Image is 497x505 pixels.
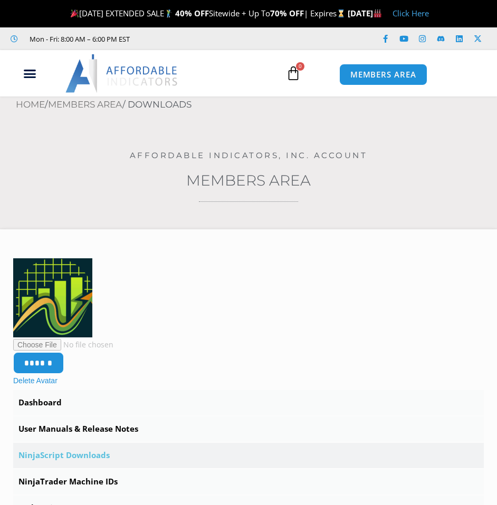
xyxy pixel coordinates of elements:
[374,9,381,17] img: 🏭
[350,71,416,79] span: MEMBERS AREA
[5,64,54,84] div: Menu Toggle
[175,8,209,18] strong: 40% OFF
[393,8,429,18] a: Click Here
[13,390,484,415] a: Dashboard
[71,9,79,17] img: 🎉
[138,34,296,44] iframe: Customer reviews powered by Trustpilot
[16,96,497,113] nav: Breadcrumb
[68,8,348,18] span: [DATE] EXTENDED SALE Sitewide + Up To | Expires
[16,99,45,110] a: Home
[270,58,317,89] a: 0
[339,64,427,85] a: MEMBERS AREA
[348,8,382,18] strong: [DATE]
[337,9,345,17] img: ⌛
[13,443,484,468] a: NinjaScript Downloads
[13,416,484,442] a: User Manuals & Release Notes
[296,62,304,71] span: 0
[165,9,173,17] img: 🏌️‍♂️
[27,33,130,45] span: Mon - Fri: 8:00 AM – 6:00 PM EST
[186,171,311,189] a: Members Area
[13,469,484,494] a: NinjaTrader Machine IDs
[48,99,122,110] a: Members Area
[65,54,179,92] img: LogoAI | Affordable Indicators – NinjaTrader
[13,258,92,337] img: icononly_nobuffer%20(1)-150x150.png
[13,376,58,385] a: Delete Avatar
[270,8,304,18] strong: 70% OFF
[130,150,368,160] a: Affordable Indicators, Inc. Account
